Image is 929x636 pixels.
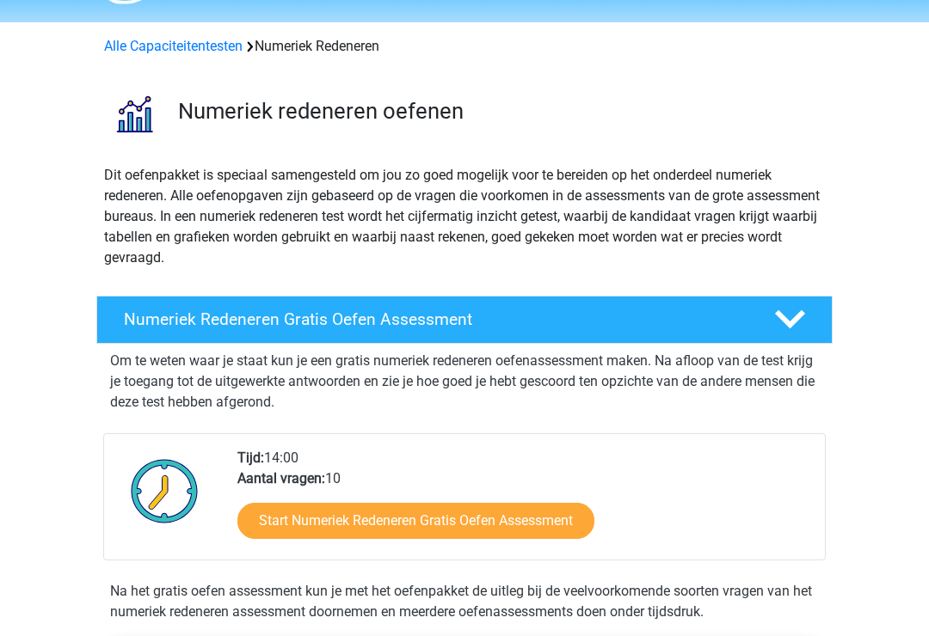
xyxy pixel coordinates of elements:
[237,450,264,467] b: Tijd:
[104,166,825,269] p: Dit oefenpakket is speciaal samengesteld om jou zo goed mogelijk voor te bereiden op het onderdee...
[110,352,819,413] p: Om te weten waar je staat kun je een gratis numeriek redeneren oefenassessment maken. Na afloop v...
[121,449,208,535] img: Klok
[97,78,170,151] img: numeriek redeneren
[237,504,594,540] a: Start Numeriek Redeneren Gratis Oefen Assessment
[124,310,747,330] h4: Numeriek Redeneren Gratis Oefen Assessment
[89,297,840,345] a: Numeriek Redeneren Gratis Oefen Assessment
[97,37,832,58] div: Numeriek Redeneren
[104,39,243,55] a: Alle Capaciteitentesten
[103,582,826,623] div: Na het gratis oefen assessment kun je met het oefenpakket de uitleg bij de veelvoorkomende soorte...
[237,471,325,487] b: Aantal vragen:
[178,99,819,125] h3: Numeriek redeneren oefenen
[225,449,824,560] div: 14:00 10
